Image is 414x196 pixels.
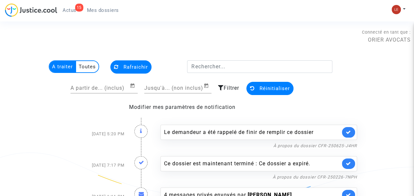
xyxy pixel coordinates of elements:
multi-toggle-item: Toutes [76,61,98,72]
button: Réinitialiser [246,82,293,95]
span: Filtrer [224,85,239,91]
a: À propos du dossier CFR-250625-J4HR [273,143,357,148]
input: Rechercher... [187,60,332,73]
button: Open calendar [204,82,211,90]
div: 15 [75,4,83,12]
a: Modifier mes paramètres de notification [129,104,235,110]
a: À propos du dossier CFR-250226-7NPH [273,175,357,180]
img: 7d989c7df380ac848c7da5f314e8ff03 [392,5,401,14]
button: Rafraichir [110,60,152,74]
span: Mes dossiers [87,7,119,13]
span: Réinitialiser [260,85,290,91]
div: [DATE] 7:17 PM [52,149,129,181]
a: 15Actus [57,5,82,15]
span: Actus [63,7,76,13]
button: Open calendar [130,82,138,90]
div: [DATE] 5:20 PM [52,118,129,149]
div: Ce dossier est maintenant terminé : Ce dossier a expiré. [164,160,340,168]
span: Rafraichir [124,64,148,70]
a: Mes dossiers [82,5,124,15]
img: jc-logo.svg [5,3,57,17]
div: Le demandeur a été rappelé de finir de remplir ce dossier [164,128,340,136]
span: Connecté en tant que : [362,30,411,35]
multi-toggle-item: A traiter [49,61,76,72]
